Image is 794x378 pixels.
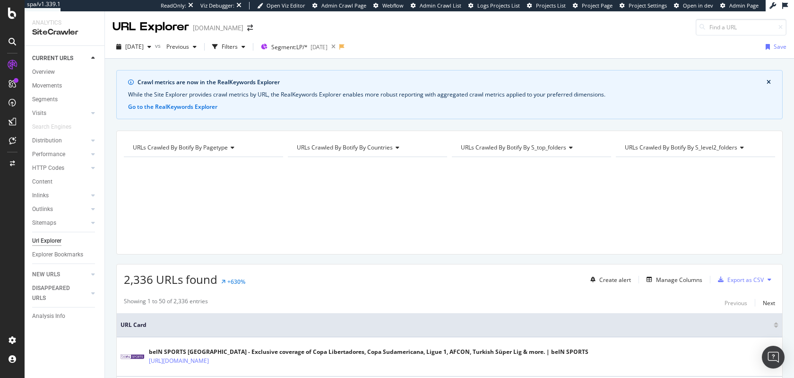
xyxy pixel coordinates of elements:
[764,76,773,88] button: close banner
[267,2,305,9] span: Open Viz Editor
[411,2,461,9] a: Admin Crawl List
[32,67,55,77] div: Overview
[32,53,88,63] a: CURRENT URLS
[32,311,98,321] a: Analysis Info
[32,122,71,132] div: Search Engines
[587,272,631,287] button: Create alert
[271,43,308,51] span: Segment: LP/*
[373,2,404,9] a: Webflow
[295,140,439,155] h4: URLs Crawled By Botify By countries
[193,23,243,33] div: [DOMAIN_NAME]
[727,276,764,284] div: Export as CSV
[725,297,747,308] button: Previous
[131,140,275,155] h4: URLs Crawled By Botify By pagetype
[32,81,62,91] div: Movements
[683,2,713,9] span: Open in dev
[200,2,234,9] div: Viz Debugger:
[32,53,73,63] div: CURRENT URLS
[321,2,366,9] span: Admin Crawl Page
[32,177,52,187] div: Content
[247,25,253,31] div: arrow-right-arrow-left
[720,2,759,9] a: Admin Page
[32,283,80,303] div: DISAPPEARED URLS
[32,236,61,246] div: Url Explorer
[257,2,305,9] a: Open Viz Editor
[32,67,98,77] a: Overview
[382,2,404,9] span: Webflow
[468,2,520,9] a: Logs Projects List
[32,204,88,214] a: Outlinks
[297,143,393,151] span: URLs Crawled By Botify By countries
[138,78,767,87] div: Crawl metrics are now in the RealKeywords Explorer
[573,2,613,9] a: Project Page
[32,191,49,201] div: Inlinks
[163,39,200,54] button: Previous
[125,43,144,51] span: 2024 Oct. 20th
[620,2,667,9] a: Project Settings
[477,2,520,9] span: Logs Projects List
[32,149,88,159] a: Performance
[623,140,767,155] h4: URLs Crawled By Botify By s_level2_folders
[128,103,217,111] button: Go to the RealKeywords Explorer
[32,81,98,91] a: Movements
[32,270,88,280] a: NEW URLS
[222,43,238,51] div: Filters
[582,2,613,9] span: Project Page
[32,236,98,246] a: Url Explorer
[227,278,245,286] div: +630%
[32,270,60,280] div: NEW URLS
[112,39,155,54] button: [DATE]
[208,39,249,54] button: Filters
[32,108,46,118] div: Visits
[32,218,88,228] a: Sitemaps
[312,2,366,9] a: Admin Crawl Page
[311,43,328,51] div: [DATE]
[656,276,702,284] div: Manage Columns
[599,276,631,284] div: Create alert
[762,39,786,54] button: Save
[32,108,88,118] a: Visits
[32,218,56,228] div: Sitemaps
[625,143,737,151] span: URLs Crawled By Botify By s_level2_folders
[32,250,98,260] a: Explorer Bookmarks
[629,2,667,9] span: Project Settings
[161,2,186,9] div: ReadOnly:
[32,149,65,159] div: Performance
[121,321,771,329] span: URL Card
[32,122,81,132] a: Search Engines
[536,2,566,9] span: Projects List
[774,43,786,51] div: Save
[124,297,208,308] div: Showing 1 to 50 of 2,336 entries
[461,143,566,151] span: URLs Crawled By Botify By s_top_folders
[696,19,786,35] input: Find a URL
[124,272,217,287] span: 2,336 URLs found
[762,346,785,369] div: Open Intercom Messenger
[32,163,88,173] a: HTTP Codes
[257,39,328,54] button: Segment:LP/*[DATE]
[112,19,189,35] div: URL Explorer
[133,143,228,151] span: URLs Crawled By Botify By pagetype
[643,274,702,285] button: Manage Columns
[155,42,163,50] span: vs
[149,348,588,356] div: beIN SPORTS [GEOGRAPHIC_DATA] - Exclusive coverage of Copa Libertadores, Copa Sudamericana, Ligue...
[32,283,88,303] a: DISAPPEARED URLS
[32,250,83,260] div: Explorer Bookmarks
[32,95,58,105] div: Segments
[420,2,461,9] span: Admin Crawl List
[32,136,88,146] a: Distribution
[163,43,189,51] span: Previous
[32,19,97,27] div: Analytics
[32,163,64,173] div: HTTP Codes
[763,299,775,307] div: Next
[729,2,759,9] span: Admin Page
[725,299,747,307] div: Previous
[32,136,62,146] div: Distribution
[32,27,97,38] div: SiteCrawler
[32,311,65,321] div: Analysis Info
[674,2,713,9] a: Open in dev
[714,272,764,287] button: Export as CSV
[527,2,566,9] a: Projects List
[116,70,783,119] div: info banner
[121,351,144,363] img: main image
[149,356,209,366] a: [URL][DOMAIN_NAME]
